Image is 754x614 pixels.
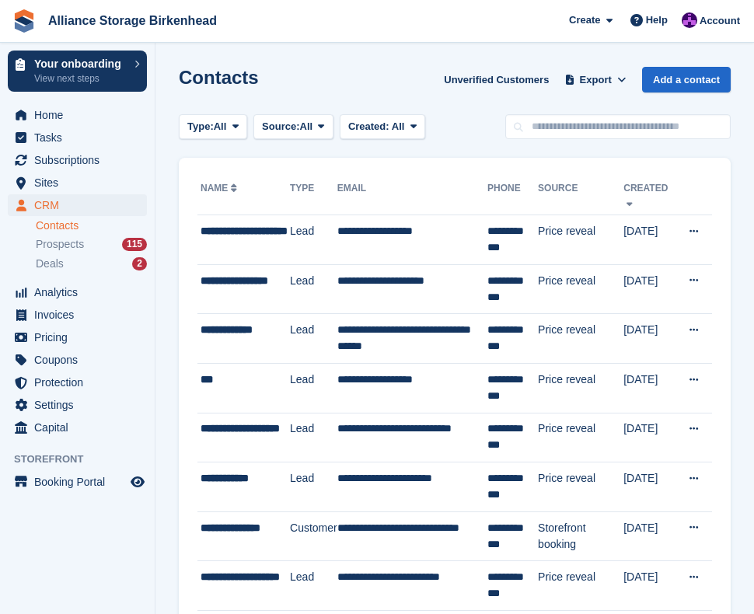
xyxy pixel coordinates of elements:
[8,471,147,493] a: menu
[700,13,740,29] span: Account
[8,149,147,171] a: menu
[290,413,337,462] td: Lead
[538,561,623,611] td: Price reveal
[538,413,623,462] td: Price reveal
[36,256,147,272] a: Deals 2
[8,172,147,194] a: menu
[538,264,623,314] td: Price reveal
[179,67,259,88] h1: Contacts
[538,314,623,364] td: Price reveal
[36,237,84,252] span: Prospects
[36,218,147,233] a: Contacts
[623,363,679,413] td: [DATE]
[538,215,623,265] td: Price reveal
[8,349,147,371] a: menu
[337,176,487,215] th: Email
[569,12,600,28] span: Create
[290,264,337,314] td: Lead
[290,511,337,561] td: Customer
[34,149,127,171] span: Subscriptions
[290,561,337,611] td: Lead
[201,183,240,194] a: Name
[253,114,333,140] button: Source: All
[642,67,731,92] a: Add a contact
[623,561,679,611] td: [DATE]
[179,114,247,140] button: Type: All
[187,119,214,134] span: Type:
[8,104,147,126] a: menu
[392,120,405,132] span: All
[214,119,227,134] span: All
[14,452,155,467] span: Storefront
[290,363,337,413] td: Lead
[34,349,127,371] span: Coupons
[623,314,679,364] td: [DATE]
[34,417,127,438] span: Capital
[538,176,623,215] th: Source
[34,58,127,69] p: Your onboarding
[8,304,147,326] a: menu
[538,462,623,512] td: Price reveal
[128,473,147,491] a: Preview store
[438,67,555,92] a: Unverified Customers
[34,372,127,393] span: Protection
[34,72,127,85] p: View next steps
[623,413,679,462] td: [DATE]
[36,256,64,271] span: Deals
[290,176,337,215] th: Type
[8,394,147,416] a: menu
[8,51,147,92] a: Your onboarding View next steps
[623,183,668,208] a: Created
[538,511,623,561] td: Storefront booking
[623,511,679,561] td: [DATE]
[682,12,697,28] img: Romilly Norton
[8,194,147,216] a: menu
[36,236,147,253] a: Prospects 115
[132,257,147,270] div: 2
[262,119,299,134] span: Source:
[348,120,389,132] span: Created:
[34,194,127,216] span: CRM
[34,304,127,326] span: Invoices
[34,127,127,148] span: Tasks
[34,326,127,348] span: Pricing
[623,462,679,512] td: [DATE]
[122,238,147,251] div: 115
[34,394,127,416] span: Settings
[8,417,147,438] a: menu
[42,8,223,33] a: Alliance Storage Birkenhead
[290,314,337,364] td: Lead
[487,176,538,215] th: Phone
[8,326,147,348] a: menu
[8,281,147,303] a: menu
[34,172,127,194] span: Sites
[290,462,337,512] td: Lead
[623,215,679,265] td: [DATE]
[340,114,425,140] button: Created: All
[290,215,337,265] td: Lead
[623,264,679,314] td: [DATE]
[561,67,630,92] button: Export
[8,372,147,393] a: menu
[580,72,612,88] span: Export
[538,363,623,413] td: Price reveal
[646,12,668,28] span: Help
[12,9,36,33] img: stora-icon-8386f47178a22dfd0bd8f6a31ec36ba5ce8667c1dd55bd0f319d3a0aa187defe.svg
[34,281,127,303] span: Analytics
[34,104,127,126] span: Home
[300,119,313,134] span: All
[8,127,147,148] a: menu
[34,471,127,493] span: Booking Portal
